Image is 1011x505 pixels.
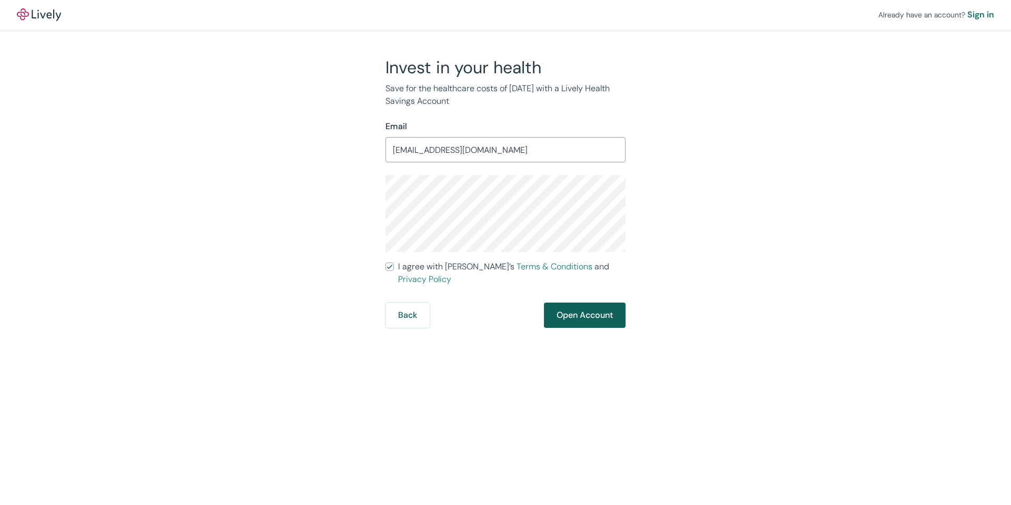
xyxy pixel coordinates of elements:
a: Sign in [967,8,994,21]
p: Save for the healthcare costs of [DATE] with a Lively Health Savings Account [385,82,626,108]
button: Open Account [544,303,626,328]
span: I agree with [PERSON_NAME]’s and [398,260,626,286]
button: Back [385,303,430,328]
a: Privacy Policy [398,274,451,285]
a: Terms & Conditions [517,261,592,272]
label: Email [385,120,407,133]
img: Lively [17,8,61,21]
a: LivelyLively [17,8,61,21]
div: Already have an account? [878,8,994,21]
h2: Invest in your health [385,57,626,78]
